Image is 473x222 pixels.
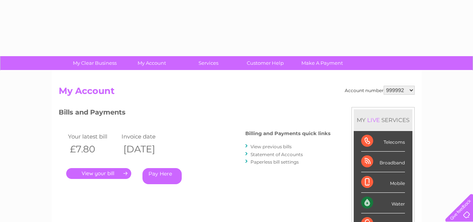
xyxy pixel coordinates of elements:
th: £7.80 [66,142,120,157]
a: Make A Payment [291,56,353,70]
a: Paperless bill settings [251,159,299,165]
h2: My Account [59,86,415,100]
td: Your latest bill [66,131,120,142]
div: Broadband [361,152,405,172]
a: My Account [121,56,182,70]
h4: Billing and Payments quick links [245,131,331,136]
a: Pay Here [142,168,182,184]
a: My Clear Business [64,56,126,70]
a: Customer Help [234,56,296,70]
h3: Bills and Payments [59,107,331,120]
div: Mobile [361,172,405,193]
div: Account number [345,86,415,95]
th: [DATE] [120,142,173,157]
a: View previous bills [251,144,292,149]
a: . [66,168,131,179]
a: Services [178,56,239,70]
div: Telecoms [361,131,405,152]
a: Statement of Accounts [251,152,303,157]
div: LIVE [366,116,381,124]
div: MY SERVICES [354,109,412,131]
td: Invoice date [120,131,173,142]
div: Water [361,193,405,213]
